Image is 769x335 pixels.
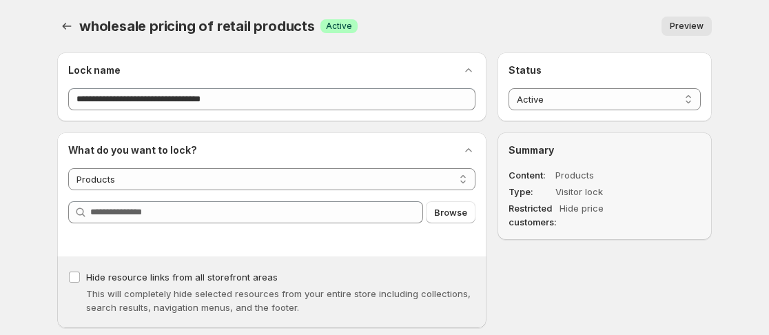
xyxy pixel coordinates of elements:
span: wholesale pricing of retail products [79,18,315,34]
dt: Type : [509,185,553,199]
button: Preview [662,17,712,36]
dd: Products [555,168,662,182]
h2: Summary [509,143,701,157]
dd: Visitor lock [555,185,662,199]
span: Hide resource links from all storefront areas [86,272,278,283]
dt: Restricted customers: [509,201,557,229]
h2: Status [509,63,701,77]
h2: What do you want to lock? [68,143,197,157]
dd: Hide price [560,201,666,229]
button: Browse [426,201,475,223]
span: This will completely hide selected resources from your entire store including collections, search... [86,288,471,313]
span: Browse [434,205,467,219]
h2: Lock name [68,63,121,77]
span: Active [326,21,352,32]
span: Preview [670,21,704,32]
button: Back [57,17,76,36]
dt: Content : [509,168,553,182]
